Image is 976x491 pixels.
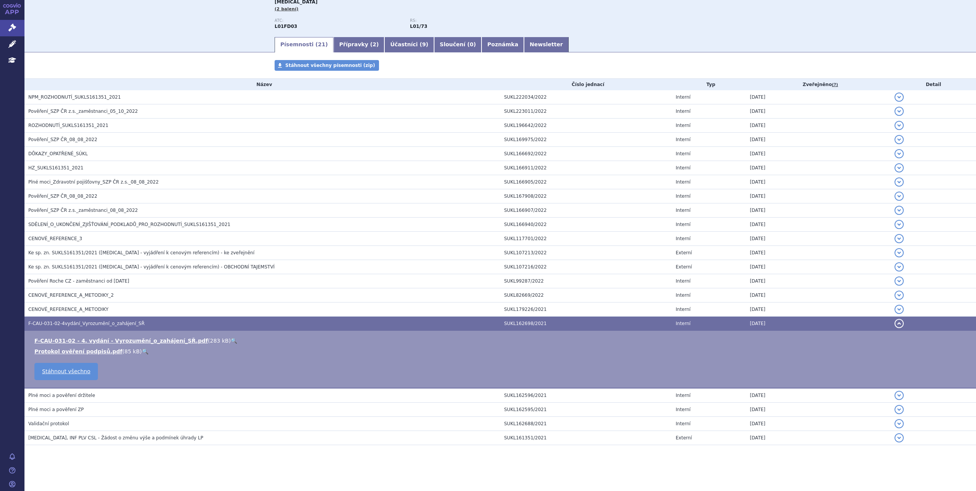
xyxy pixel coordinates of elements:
td: SUKL99287/2022 [500,274,672,288]
td: SUKL161351/2021 [500,431,672,445]
td: [DATE] [746,119,891,133]
span: Interní [676,278,691,284]
span: 0 [470,41,473,47]
td: SUKL167908/2022 [500,189,672,203]
a: Protokol ověření podpisů.pdf [34,348,122,354]
button: detail [895,192,904,201]
span: F-CAU-031-02-4vydání_Vyrozumění_o_zahájení_SŘ [28,321,145,326]
th: Číslo jednací [500,79,672,90]
span: Plné moci a pověření držitele [28,393,95,398]
span: Pověření_SZP ČR_08_08_2022 [28,193,97,199]
span: Externí [676,250,692,255]
td: SUKL162595/2021 [500,403,672,417]
span: Interní [676,208,691,213]
abbr: (?) [832,82,838,88]
td: [DATE] [746,388,891,403]
td: SUKL169975/2022 [500,133,672,147]
strong: trastuzumab emtansin [410,24,427,29]
td: SUKL166940/2022 [500,218,672,232]
th: Typ [672,79,746,90]
button: detail [895,291,904,300]
td: [DATE] [746,90,891,104]
td: [DATE] [746,147,891,161]
strong: TRASTUZUMAB EMTANSIN [275,24,297,29]
span: Pověření_SZP ČR_08_08_2022 [28,137,97,142]
span: Interní [676,222,691,227]
button: detail [895,419,904,428]
span: Pověření Roche CZ - zaměstnanci od 12.5.2022 [28,278,129,284]
a: 🔍 [142,348,148,354]
td: [DATE] [746,104,891,119]
td: SUKL223011/2022 [500,104,672,119]
span: Interní [676,236,691,241]
span: Ke sp. zn. SUKLS161351/2021 (KADCYLA - vyjádření k cenovým referencím) - OBCHODNÍ TAJEMSTVÍ [28,264,275,270]
button: detail [895,305,904,314]
span: CENOVÉ_REFERENCE_A_METODIKY_2 [28,293,114,298]
button: detail [895,220,904,229]
a: Přípravky (2) [333,37,384,52]
td: [DATE] [746,288,891,302]
td: [DATE] [746,417,891,431]
td: [DATE] [746,189,891,203]
span: 85 kB [124,348,140,354]
span: Interní [676,421,691,426]
td: SUKL222034/2022 [500,90,672,104]
button: detail [895,93,904,102]
span: 9 [422,41,426,47]
td: SUKL162688/2021 [500,417,672,431]
td: SUKL107216/2022 [500,260,672,274]
td: SUKL179226/2021 [500,302,672,317]
button: detail [895,262,904,272]
button: detail [895,433,904,442]
span: Interní [676,137,691,142]
span: Validační protokol [28,421,69,426]
span: Interní [676,307,691,312]
td: [DATE] [746,274,891,288]
span: Ke sp. zn. SUKLS161351/2021 (KADCYLA - vyjádření k cenovým referencím) - ke zveřejnění [28,250,254,255]
span: Interní [676,109,691,114]
button: detail [895,234,904,243]
td: [DATE] [746,203,891,218]
td: [DATE] [746,302,891,317]
td: [DATE] [746,218,891,232]
span: Interní [676,293,691,298]
td: [DATE] [746,232,891,246]
span: Pověření_SZP ČR z.s._zaměstnanci_08_08_2022 [28,208,138,213]
span: Pověření_SZP ČR z.s._zaměstnanci_05_10_2022 [28,109,138,114]
span: 21 [318,41,325,47]
button: detail [895,121,904,130]
td: SUKL162596/2021 [500,388,672,403]
span: NPM_ROZHODNUTÍ_SUKLS161351_2021 [28,94,121,100]
p: RS: [410,18,538,23]
td: [DATE] [746,246,891,260]
th: Název [24,79,500,90]
th: Zveřejněno [746,79,891,90]
span: (2 balení) [275,7,299,11]
a: Sloučení (0) [434,37,481,52]
td: SUKL166911/2022 [500,161,672,175]
td: [DATE] [746,161,891,175]
span: KADCYLA, INF PLV CSL - Žádost o změnu výše a podmínek úhrady LP [28,435,203,441]
span: Interní [676,321,691,326]
span: Externí [676,264,692,270]
td: [DATE] [746,431,891,445]
button: detail [895,149,904,158]
a: Stáhnout všechny písemnosti (zip) [275,60,379,71]
button: detail [895,107,904,116]
td: SUKL166692/2022 [500,147,672,161]
span: Interní [676,94,691,100]
span: Plné moci_Zdravotní pojišťovny_SZP ČR z.s._08_08_2022 [28,179,159,185]
td: [DATE] [746,175,891,189]
a: Účastníci (9) [384,37,434,52]
button: detail [895,276,904,286]
span: Interní [676,151,691,156]
button: detail [895,248,904,257]
span: CENOVÉ_REFERENCE_A_METODIKY [28,307,109,312]
span: DŮKAZY_OPATŘENÉ_SÚKL [28,151,88,156]
button: detail [895,206,904,215]
a: Newsletter [524,37,569,52]
span: Interní [676,393,691,398]
td: [DATE] [746,317,891,331]
p: ATC: [275,18,402,23]
td: SUKL166907/2022 [500,203,672,218]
